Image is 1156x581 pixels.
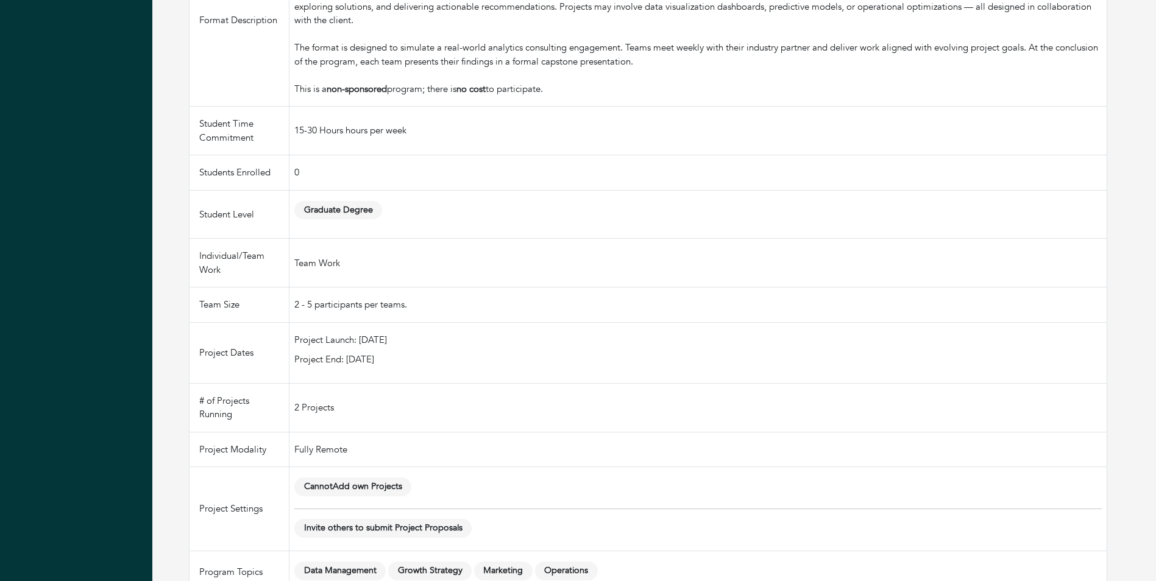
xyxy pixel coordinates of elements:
p: Project End: [DATE] [294,353,1102,367]
b: Cannot [304,481,333,492]
td: Project Settings [190,467,289,551]
td: 0 [289,155,1107,191]
span: Add own Projects [294,477,411,496]
td: Team Work [289,239,1107,287]
span: Operations [535,562,598,580]
td: Students Enrolled [190,155,289,191]
span: Invite others to submit Project Proposals [294,519,472,538]
td: Project Dates [190,322,289,383]
strong: no cost [456,83,486,95]
td: Student Time Commitment [190,107,289,155]
strong: non-sponsored [327,83,387,95]
div: The format is designed to simulate a real-world analytics consulting engagement. Teams meet weekl... [294,41,1102,82]
td: Student Level [190,190,289,239]
td: Fully Remote [289,432,1107,467]
td: 2 Projects [289,383,1107,432]
p: Project Launch: [DATE] [294,333,1102,347]
td: # of Projects Running [190,383,289,432]
td: Project Modality [190,432,289,467]
td: 2 - 5 participants per teams. [289,287,1107,323]
td: 15-30 Hours hours per week [289,107,1107,155]
td: Individual/Team Work [190,239,289,287]
span: Marketing [474,562,533,580]
span: Data Management [294,562,386,580]
td: Team Size [190,287,289,323]
span: Growth Strategy [388,562,472,580]
span: Graduate Degree [294,201,382,220]
div: This is a program; there is to participate. [294,82,1102,96]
